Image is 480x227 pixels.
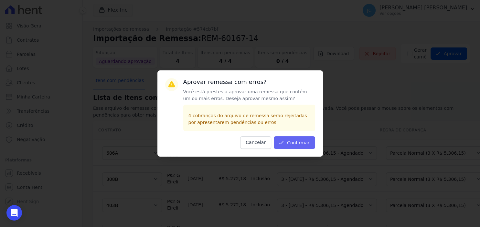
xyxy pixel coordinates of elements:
[183,88,315,102] p: Você está prestes a aprovar uma remessa que contém um ou mais erros. Deseja aprovar mesmo assim?
[6,205,22,221] div: Open Intercom Messenger
[274,136,315,149] button: Confirmar
[240,136,271,149] button: Cancelar
[188,112,310,126] p: 4 cobranças do arquivo de remessa serão rejeitadas por apresentarem pendências ou erros
[183,78,315,86] h3: Aprovar remessa com erros?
